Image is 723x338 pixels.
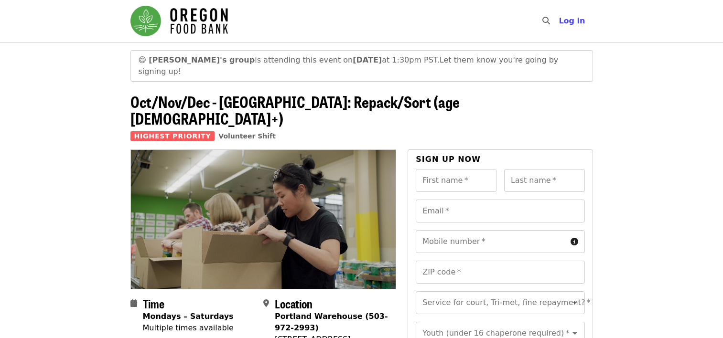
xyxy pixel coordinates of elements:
i: calendar icon [130,299,137,308]
input: ZIP code [416,261,584,284]
span: is attending this event on at 1:30pm PST. [149,55,440,64]
span: Time [143,295,164,312]
input: Search [556,10,563,32]
span: Sign up now [416,155,481,164]
input: Last name [504,169,585,192]
input: First name [416,169,496,192]
div: Multiple times available [143,322,234,334]
button: Open [568,296,582,309]
strong: [PERSON_NAME]'s group [149,55,255,64]
strong: Portland Warehouse (503-972-2993) [275,312,388,332]
span: Highest Priority [130,131,215,141]
span: Oct/Nov/Dec - [GEOGRAPHIC_DATA]: Repack/Sort (age [DEMOGRAPHIC_DATA]+) [130,90,460,129]
input: Email [416,200,584,222]
i: circle-info icon [571,237,578,246]
span: Location [275,295,313,312]
strong: Mondays – Saturdays [143,312,234,321]
span: Log in [559,16,585,25]
i: search icon [542,16,550,25]
span: grinning face emoji [139,55,147,64]
img: Oct/Nov/Dec - Portland: Repack/Sort (age 8+) organized by Oregon Food Bank [131,150,396,288]
a: Volunteer Shift [218,132,276,140]
strong: [DATE] [353,55,382,64]
input: Mobile number [416,230,566,253]
i: map-marker-alt icon [263,299,269,308]
button: Log in [551,11,593,31]
img: Oregon Food Bank - Home [130,6,228,36]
